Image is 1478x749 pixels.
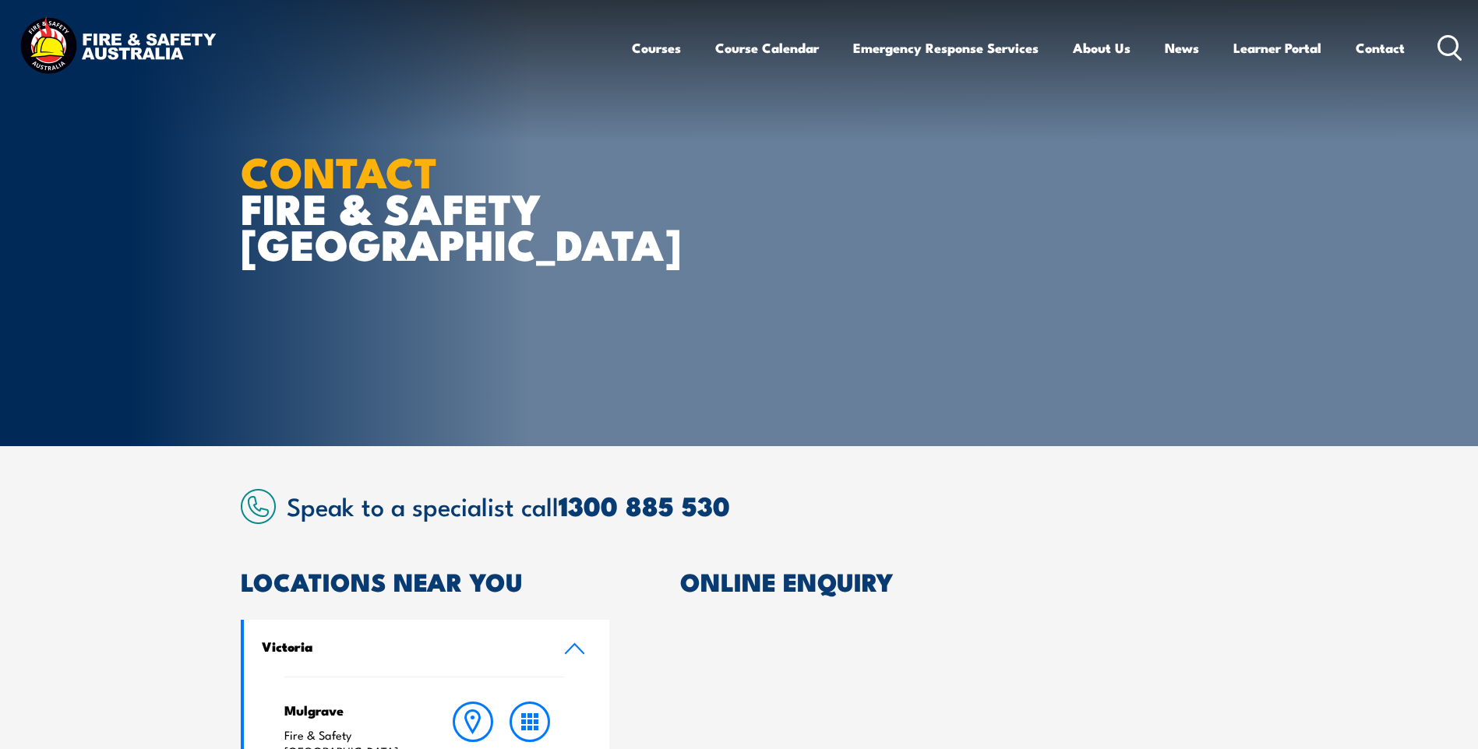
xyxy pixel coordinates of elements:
strong: CONTACT [241,138,438,202]
a: 1300 885 530 [559,484,730,526]
a: Victoria [244,620,610,677]
a: Course Calendar [715,27,819,69]
h4: Mulgrave [284,702,414,719]
a: About Us [1073,27,1131,69]
a: Contact [1356,27,1405,69]
h2: Speak to a specialist call [287,491,1238,519]
h2: LOCATIONS NEAR YOU [241,570,610,592]
a: Courses [632,27,681,69]
h1: FIRE & SAFETY [GEOGRAPHIC_DATA] [241,153,626,262]
h2: ONLINE ENQUIRY [680,570,1238,592]
h4: Victoria [262,638,541,655]
a: Emergency Response Services [853,27,1039,69]
a: News [1165,27,1199,69]
a: Learner Portal [1233,27,1321,69]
